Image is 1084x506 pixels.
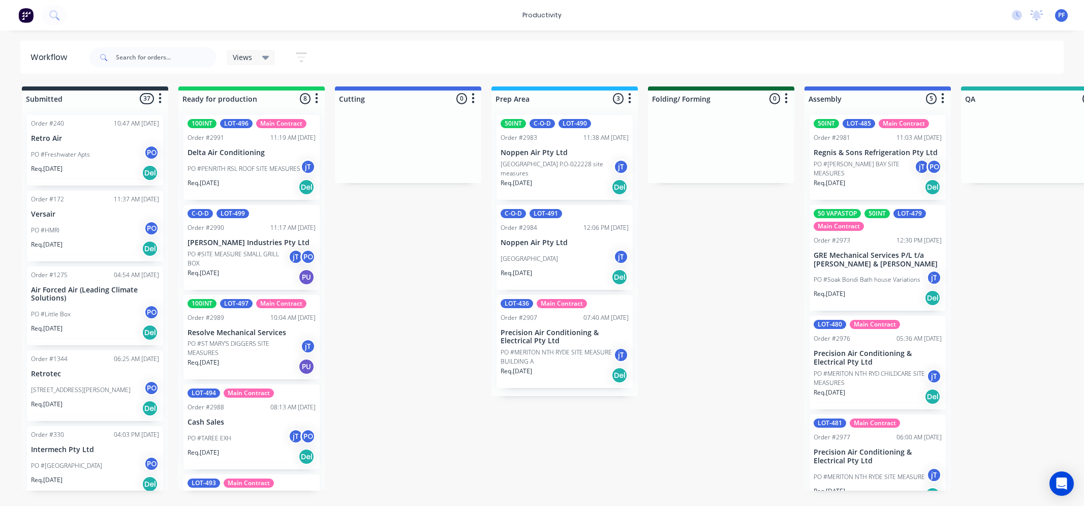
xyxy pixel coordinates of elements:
div: Main Contract [850,320,900,329]
p: Req. [DATE] [31,164,63,173]
div: PO [144,456,159,471]
div: C-O-DLOT-491Order #298412:06 PM [DATE]Noppen Air Pty Ltd[GEOGRAPHIC_DATA]jTReq.[DATE]Del [497,205,633,290]
input: Search for orders... [116,47,216,68]
div: Open Intercom Messenger [1049,471,1074,496]
div: LOT-499 [216,209,249,218]
p: [GEOGRAPHIC_DATA] P.O-022228 site measures [501,160,613,178]
div: 50INTLOT-485Main ContractOrder #298111:03 AM [DATE]Regnis & Sons Refrigeration Pty LtdPO #[PERSON... [810,115,946,200]
div: Order #2984 [501,223,537,232]
div: 12:06 PM [DATE] [583,223,629,232]
div: LOT-436Main ContractOrder #290707:40 AM [DATE]Precision Air Conditioning & Electrical Pty LtdPO #... [497,295,633,389]
div: PO [144,380,159,396]
div: jT [613,347,629,363]
span: PF [1058,11,1065,20]
div: Order #17211:37 AM [DATE]VersairPO #HMRIPOReq.[DATE]Del [27,191,163,261]
p: Noppen Air Pty Ltd [501,239,629,247]
div: 50 VAPASTOP50INTLOT-479Main ContractOrder #297312:30 PM [DATE]GRE Mechanical Services P/L t/a [PE... [810,205,946,311]
div: Del [142,324,158,341]
p: Precision Air Conditioning & Electrical Pty Ltd [501,329,629,346]
div: 12:30 PM [DATE] [896,236,942,245]
div: 100INT [188,119,216,128]
div: Order #134406:25 AM [DATE]Retrotec[STREET_ADDRESS][PERSON_NAME]POReq.[DATE]Del [27,350,163,421]
div: Del [611,269,628,285]
p: PO #SITE MEASURE SMALL GRILL BOX [188,250,288,268]
div: Order #1275 [31,271,68,280]
div: Order #2990 [188,223,224,232]
div: Main Contract [850,419,900,428]
div: Main Contract [256,299,306,308]
div: 11:19 AM [DATE] [270,133,316,142]
div: Main Contract [537,299,587,308]
div: Order #2983 [501,133,537,142]
div: 10:04 AM [DATE] [270,313,316,322]
div: Order #2907 [501,313,537,322]
div: 10:47 AM [DATE] [114,119,159,128]
div: Del [142,476,158,492]
div: 08:13 AM [DATE] [270,403,316,412]
div: Del [924,179,941,195]
p: Req. [DATE] [188,269,219,278]
p: Req. [DATE] [31,475,63,485]
div: Order #2988 [188,403,224,412]
div: Main Contract [256,119,306,128]
p: Cash Sales [188,418,316,427]
div: 11:37 AM [DATE] [114,195,159,204]
p: PO #HMRI [31,226,59,235]
div: jT [926,467,942,483]
div: LOT-436 [501,299,533,308]
div: C-O-D [501,209,526,218]
div: Order #2981 [814,133,850,142]
p: Noppen Air Pty Ltd [501,148,629,157]
p: PO #ST MARY'S DIGGERS SITE MEASURES [188,339,300,358]
div: 06:25 AM [DATE] [114,354,159,364]
div: PU [298,269,315,285]
p: Retro Air [31,134,159,143]
p: Req. [DATE] [188,358,219,367]
div: Order #2976 [814,334,850,343]
div: jT [288,429,303,444]
p: Retrotec [31,370,159,378]
div: jT [926,270,942,285]
p: GRE Mechanical Services P/L t/a [PERSON_NAME] & [PERSON_NAME] [814,251,942,269]
div: LOT-491 [530,209,562,218]
div: Main Contract [814,222,864,231]
p: Req. [DATE] [814,388,845,397]
p: Req. [DATE] [31,400,63,409]
div: PO [926,159,942,174]
p: Versair [31,210,159,219]
p: PO #[GEOGRAPHIC_DATA] [31,461,102,470]
div: Order #2973 [814,236,850,245]
p: Resolve Mechanical Services [188,329,316,337]
div: 100INTLOT-497Main ContractOrder #298910:04 AM [DATE]Resolve Mechanical ServicesPO #ST MARY'S DIGG... [183,295,320,380]
div: 50 VAPASTOP [814,209,861,218]
div: C-O-D [530,119,555,128]
div: 11:17 AM [DATE] [270,223,316,232]
div: 06:00 AM [DATE] [896,433,942,442]
div: LOT-494 [188,389,220,398]
p: Intermech Pty Ltd [31,445,159,454]
p: Req. [DATE] [814,487,845,496]
p: Req. [DATE] [814,289,845,299]
p: Req. [DATE] [501,367,532,376]
div: C-O-D [188,209,213,218]
p: Req. [DATE] [814,178,845,188]
div: LOT-493 [188,479,220,488]
div: LOT-481 [814,419,846,428]
div: jT [288,249,303,264]
div: PO [300,429,316,444]
div: Main Contract [224,479,274,488]
div: LOT-496 [220,119,253,128]
div: LOT-479 [893,209,926,218]
p: PO #Freshwater Apts [31,150,90,159]
img: Factory [18,8,34,23]
div: Del [298,449,315,465]
div: 11:38 AM [DATE] [583,133,629,142]
div: Del [142,165,158,181]
p: [PERSON_NAME] Industries Pty Ltd [188,239,316,247]
p: PO #MERITON NTH RYD CHILDCARE SITE MEASURES [814,369,926,388]
div: Del [924,389,941,405]
p: PO #Soak Bondi Bath house Variations [814,275,920,284]
p: PO #MERITON NTH RYDE SITE MEASURE BUILDING A [501,348,613,366]
div: 11:03 AM [DATE] [896,133,942,142]
div: Main Contract [879,119,929,128]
